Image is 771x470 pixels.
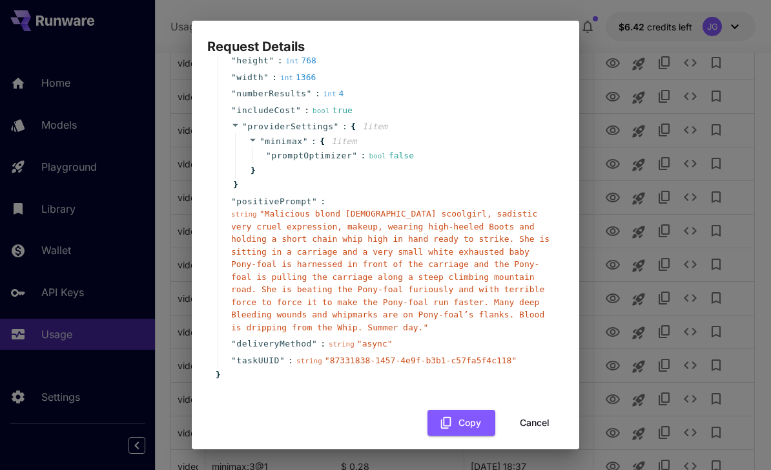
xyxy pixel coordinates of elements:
[331,136,356,146] span: 1 item
[324,87,344,100] div: 4
[285,57,298,65] span: int
[265,136,302,146] span: minimax
[236,354,280,367] span: taskUUID
[288,354,293,367] span: :
[506,410,564,436] button: Cancel
[304,104,309,117] span: :
[260,136,265,146] span: "
[357,339,393,348] span: " async "
[271,149,352,162] span: promptOptimizer
[352,151,357,160] span: "
[320,195,325,208] span: :
[231,209,550,332] span: " Malicious blond [DEMOGRAPHIC_DATA] scoolgirl, sadistic very cruel expression, makeup, wearing h...
[324,90,336,98] span: int
[236,54,269,67] span: height
[325,356,517,365] span: " 87331838-1457-4e9f-b3b1-c57fa5f4c118 "
[351,120,356,133] span: {
[312,197,317,206] span: "
[249,164,256,177] span: }
[231,339,236,348] span: "
[362,122,387,131] span: 1 item
[231,72,236,82] span: "
[242,122,247,131] span: "
[311,135,316,148] span: :
[278,54,283,67] span: :
[342,120,347,133] span: :
[296,105,301,115] span: "
[236,71,263,84] span: width
[236,87,306,100] span: numberResults
[236,104,296,117] span: includeCost
[263,72,269,82] span: "
[236,195,312,208] span: positivePrompt
[272,71,277,84] span: :
[369,152,386,160] span: bool
[214,369,221,381] span: }
[280,74,293,82] span: int
[320,135,325,148] span: {
[280,71,316,84] div: 1366
[280,356,285,365] span: "
[334,122,339,131] span: "
[231,178,238,191] span: }
[266,151,271,160] span: "
[231,210,257,219] span: string
[307,89,312,98] span: "
[231,105,236,115] span: "
[361,149,366,162] span: :
[236,337,312,350] span: deliveryMethod
[231,56,236,65] span: "
[320,337,325,350] span: :
[303,136,308,146] span: "
[329,340,355,348] span: string
[231,356,236,365] span: "
[312,339,317,348] span: "
[285,54,316,67] div: 768
[269,56,274,65] span: "
[231,89,236,98] span: "
[369,149,414,162] div: false
[247,122,333,131] span: providerSettings
[315,87,320,100] span: :
[313,104,353,117] div: true
[427,410,495,436] button: Copy
[296,357,322,365] span: string
[313,107,330,115] span: bool
[192,21,579,57] h2: Request Details
[231,197,236,206] span: "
